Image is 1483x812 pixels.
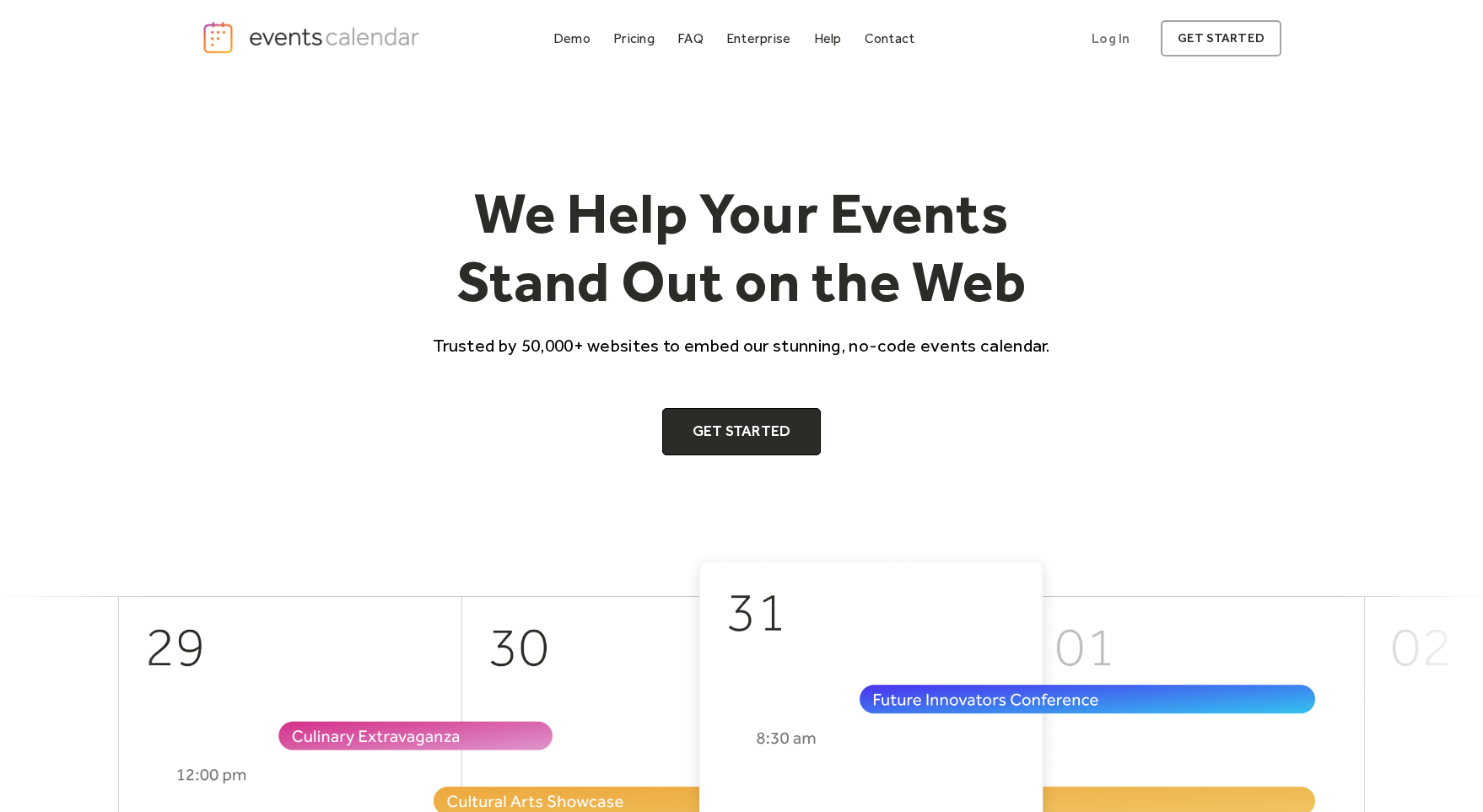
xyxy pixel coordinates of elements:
[677,34,704,43] div: FAQ
[814,34,842,43] div: Help
[547,27,597,50] a: Demo
[1161,20,1281,56] a: get started
[662,408,822,455] a: Get Started
[553,34,591,43] div: Demo
[418,179,1065,316] h1: We Help Your Events Stand Out on the Web
[858,27,922,50] a: Contact
[720,27,797,50] a: Enterprise
[418,333,1065,358] p: Trusted by 50,000+ websites to embed our stunning, no-code events calendar.
[607,27,661,50] a: Pricing
[671,27,710,50] a: FAQ
[865,34,915,43] div: Contact
[726,34,790,43] div: Enterprise
[807,27,849,50] a: Help
[1075,20,1146,56] a: Log In
[613,34,655,43] div: Pricing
